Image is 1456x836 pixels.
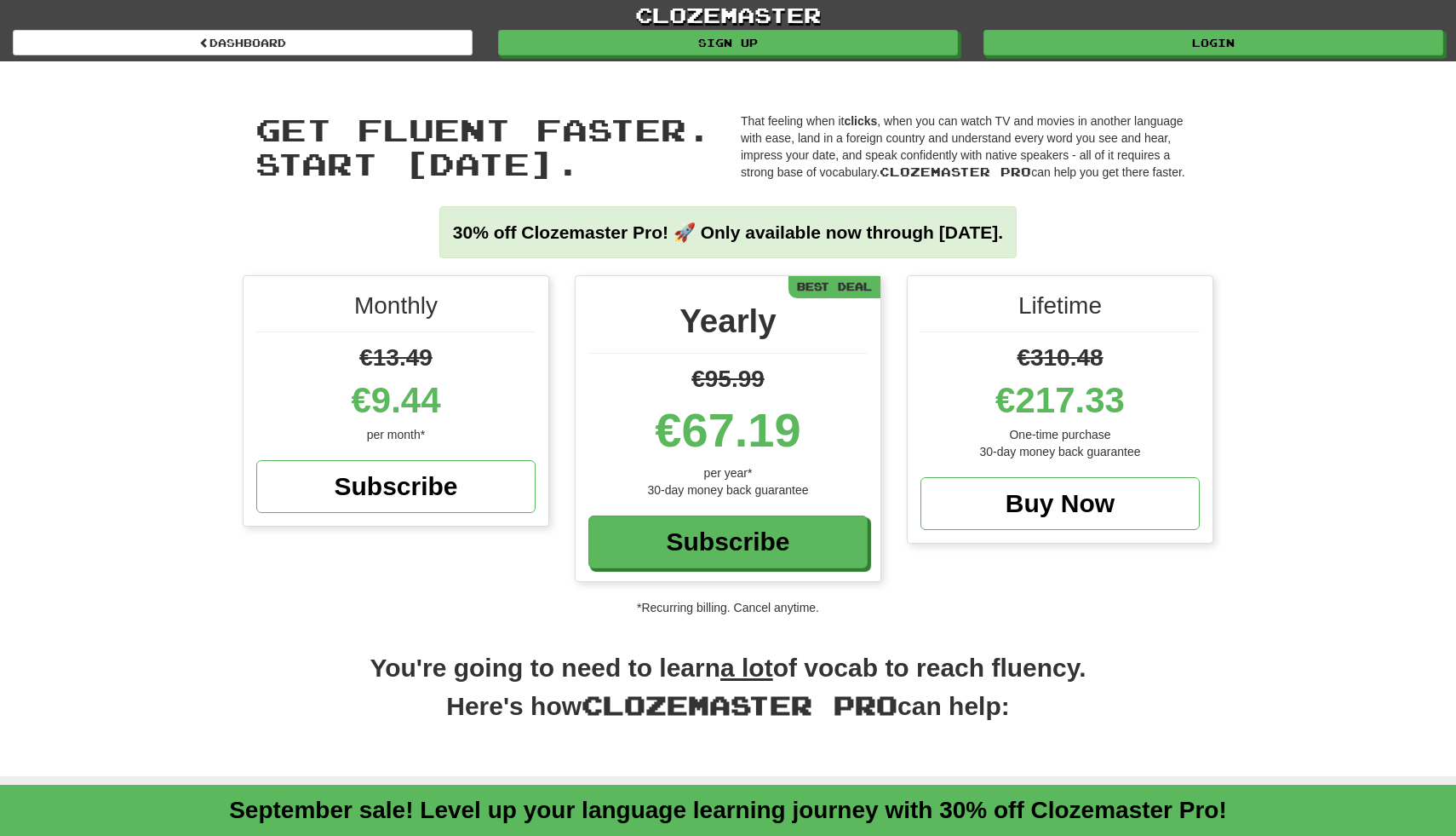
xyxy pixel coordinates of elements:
[691,366,765,392] span: €95.99
[256,426,536,443] div: per month*
[588,481,868,499] div: 30-day money back guarantee
[920,426,1200,443] div: One-time purchase
[788,276,880,297] div: Best Deal
[588,396,868,464] div: €67.19
[741,112,1201,181] p: That feeling when it , when you can watch TV and movies in another language with ease, land in a ...
[720,654,773,682] u: a lot
[229,797,1227,823] a: September sale! Level up your language learning journey with 30% off Clozemaster Pro!
[1017,344,1103,371] span: €310.48
[920,443,1200,460] div: 30-day money back guarantee
[983,30,1443,55] a: Login
[255,111,712,182] span: Get fluent faster. Start [DATE].
[880,164,1031,179] span: Clozemaster Pro
[498,30,958,55] a: Sign up
[256,289,536,332] div: Monthly
[588,464,868,481] div: per year*
[588,297,868,354] div: Yearly
[243,650,1213,742] h2: You're going to need to learn of vocab to reach fluency. Here's how can help:
[13,30,473,55] a: Dashboard
[256,375,536,426] div: €9.44
[359,344,433,371] span: €13.49
[920,289,1200,332] div: Lifetime
[588,516,868,568] a: Subscribe
[920,477,1200,530] a: Buy Now
[920,375,1200,426] div: €217.33
[582,689,897,720] span: Clozemaster Pro
[844,114,877,128] strong: clicks
[256,460,536,513] a: Subscribe
[453,222,1003,242] strong: 30% off Clozemaster Pro! 🚀 Only available now through [DATE].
